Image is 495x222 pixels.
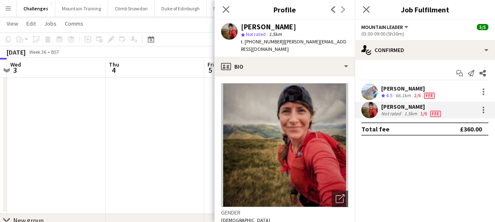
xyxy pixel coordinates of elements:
[422,92,436,99] div: Crew has different fees then in role
[355,40,495,60] div: Confirmed
[214,57,355,76] div: Bio
[214,4,355,15] h3: Profile
[41,18,60,29] a: Jobs
[206,65,214,75] span: 5
[477,24,488,30] span: 5/5
[26,20,36,27] span: Edit
[23,18,39,29] a: Edit
[241,38,284,45] span: t. [PHONE_NUMBER]
[108,65,119,75] span: 4
[361,125,389,133] div: Total fee
[207,0,259,17] button: Mass Participation
[44,20,57,27] span: Jobs
[17,0,55,17] button: Challenges
[403,110,419,117] div: 1.5km
[429,110,443,117] div: Crew has different fees then in role
[386,92,392,98] span: 4.5
[3,18,21,29] a: View
[394,92,412,99] div: 66.1km
[246,31,266,37] span: Not rated
[7,20,18,27] span: View
[7,48,26,56] div: [DATE]
[267,31,283,37] span: 1.5km
[361,31,488,37] div: 03:30-09:00 (5h30m)
[109,61,119,68] span: Thu
[10,61,21,68] span: Wed
[9,65,21,75] span: 3
[381,110,403,117] div: Not rated
[381,103,443,110] div: [PERSON_NAME]
[420,110,427,117] app-skills-label: 1/6
[430,111,441,117] span: Fee
[61,18,87,29] a: Comms
[221,83,348,207] img: Crew avatar or photo
[381,85,436,92] div: [PERSON_NAME]
[355,4,495,15] h3: Job Fulfilment
[241,23,296,31] div: [PERSON_NAME]
[155,0,207,17] button: Duke of Edinburgh
[460,125,482,133] div: £360.00
[27,49,48,55] span: Week 36
[207,61,214,68] span: Fri
[332,191,348,207] div: Open photos pop-in
[108,0,155,17] button: Climb Snowdon
[241,38,346,52] span: | [PERSON_NAME][EMAIL_ADDRESS][DOMAIN_NAME]
[361,24,403,30] span: Mountain Leader
[361,24,410,30] button: Mountain Leader
[221,209,348,216] h3: Gender
[414,92,421,98] app-skills-label: 2/6
[51,49,59,55] div: BST
[65,20,83,27] span: Comms
[424,93,435,99] span: Fee
[55,0,108,17] button: Mountain Training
